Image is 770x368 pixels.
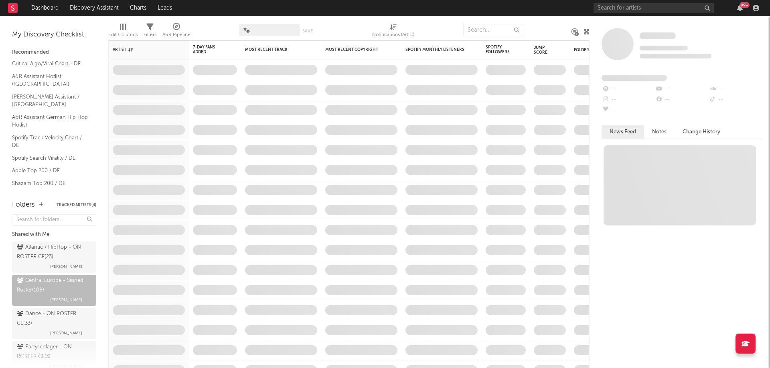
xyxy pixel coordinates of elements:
span: Some Artist [640,32,676,39]
button: Filter by Most Recent Track [309,46,317,54]
div: Most Recent Track [245,47,305,52]
a: Shazam Top 200 / DE [12,179,88,188]
button: Filter by Spotify Monthly Listeners [470,46,478,54]
a: Dance - ON ROSTER CE(33)[PERSON_NAME] [12,308,96,339]
button: Notes [644,125,675,139]
div: Partyschlager - ON ROSTER CE ( 3 ) [17,342,89,362]
a: Apple Top 200 / DE [12,166,88,175]
input: Search for folders... [12,214,96,226]
input: Search for artists [594,3,714,13]
div: Spotify Followers [486,45,514,54]
span: 7-Day Fans Added [193,45,225,54]
a: A&R Assistant Hotlist ([GEOGRAPHIC_DATA]) [12,72,88,88]
a: Spotify Search Virality / DE [12,154,88,163]
a: A&R Assistant German Hip Hop Hotlist [12,113,88,129]
div: Filters [144,30,156,40]
a: Atlantic / HipHop - ON ROSTER CE(23)[PERSON_NAME] [12,241,96,273]
div: My Discovery Checklist [12,30,96,40]
div: Edit Columns [108,30,138,40]
span: Fans Added by Platform [602,75,667,81]
input: Search... [463,24,523,36]
a: Central Europe - Signed Roster(108)[PERSON_NAME] [12,275,96,306]
button: Filter by Most Recent Copyright [389,46,397,54]
div: Atlantic / HipHop - ON ROSTER CE ( 23 ) [17,243,89,262]
div: -- [709,84,762,95]
div: Artist [113,47,173,52]
div: -- [602,95,655,105]
div: Folders [12,200,35,210]
div: Notifications (Artist) [372,30,414,40]
button: Tracked Artists(4) [57,203,96,207]
button: Save [302,29,313,33]
button: 99+ [737,5,743,11]
button: Change History [675,125,728,139]
div: Most Recent Copyright [325,47,385,52]
div: Recommended [12,48,96,57]
div: -- [602,105,655,115]
div: Filters [144,20,156,43]
button: Filter by 7-Day Fans Added [229,46,237,54]
div: -- [655,84,708,95]
span: Tracking Since: [DATE] [640,46,688,50]
div: -- [655,95,708,105]
a: Critical Algo/Viral Chart - DE [12,59,88,68]
a: Spotify Track Velocity Chart / DE [12,133,88,150]
span: [PERSON_NAME] [50,328,82,338]
div: Dance - ON ROSTER CE ( 33 ) [17,309,89,328]
div: Folders [574,48,634,52]
div: Central Europe - Signed Roster ( 108 ) [17,276,89,295]
div: Spotify Monthly Listeners [405,47,466,52]
div: A&R Pipeline [162,30,190,40]
button: Filter by Artist [177,46,185,54]
a: Some Artist [640,32,676,40]
div: Shared with Me [12,230,96,239]
span: [PERSON_NAME] [50,295,82,305]
button: Filter by Spotify Followers [518,46,526,54]
div: -- [709,95,762,105]
button: Filter by Jump Score [558,46,566,54]
div: A&R Pipeline [162,20,190,43]
span: [PERSON_NAME] [50,262,82,271]
div: Edit Columns [108,20,138,43]
a: [PERSON_NAME] Assistant / [GEOGRAPHIC_DATA] [12,93,88,109]
div: -- [602,84,655,95]
button: News Feed [602,125,644,139]
div: Jump Score [534,45,554,55]
span: 0 fans last week [640,54,711,58]
div: 99 + [740,2,750,8]
div: Notifications (Artist) [372,20,414,43]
